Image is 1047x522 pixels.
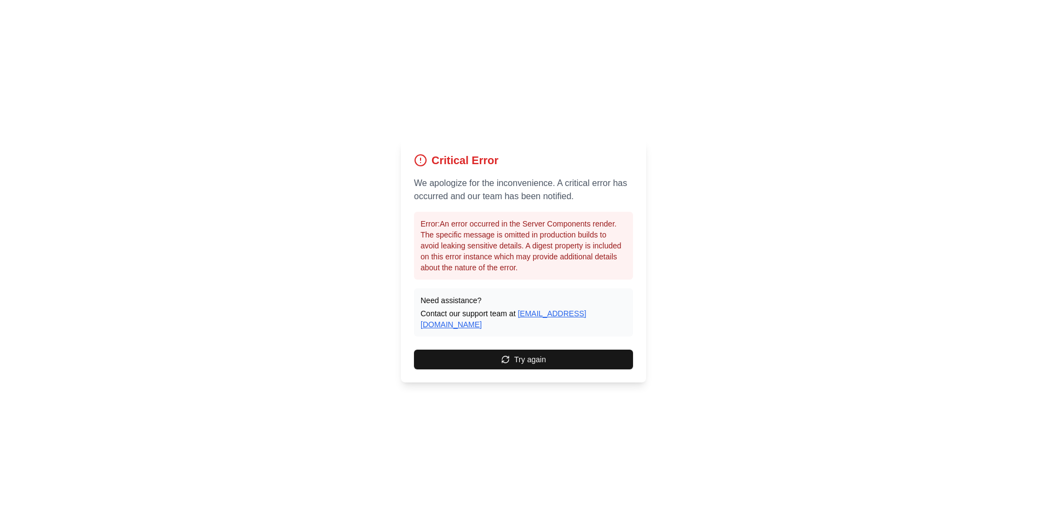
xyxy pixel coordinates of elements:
[421,308,626,330] p: Contact our support team at
[432,153,498,168] h1: Critical Error
[414,177,633,203] p: We apologize for the inconvenience. A critical error has occurred and our team has been notified.
[421,295,626,306] p: Need assistance?
[421,218,626,273] p: Error: An error occurred in the Server Components render. The specific message is omitted in prod...
[414,350,633,369] button: Try again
